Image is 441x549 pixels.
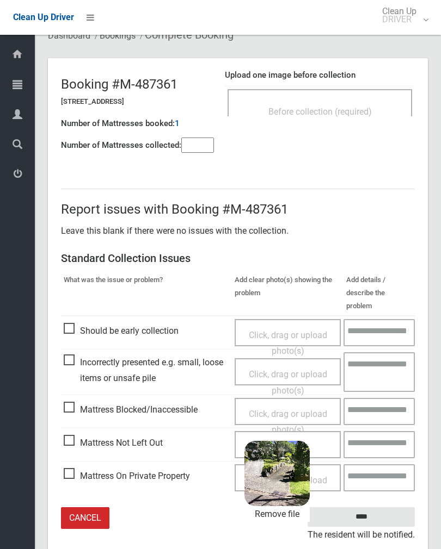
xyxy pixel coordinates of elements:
span: Mattress Blocked/Inaccessible [64,402,198,418]
span: Click, drag or upload photo(s) [249,409,327,435]
h4: Upload one image before collection [225,71,415,80]
span: Clean Up [377,7,427,23]
span: Before collection (required) [268,107,372,117]
a: Dashboard [48,30,90,41]
th: What was the issue or problem? [61,271,232,316]
th: Add clear photo(s) showing the problem [232,271,344,316]
span: Mattress Not Left Out [64,435,163,451]
span: Click, drag or upload photo(s) [249,369,327,396]
a: Remove file [244,506,310,522]
h3: Standard Collection Issues [61,252,415,264]
a: Clean Up Driver [13,9,74,26]
h4: Number of Mattresses collected: [61,141,181,150]
th: Add details / describe the problem [344,271,415,316]
h2: Booking #M-487361 [61,77,214,91]
h5: [STREET_ADDRESS] [61,98,214,105]
li: Complete Booking [137,25,234,45]
h4: 1 [175,119,180,128]
a: Bookings [100,30,136,41]
span: Mattress On Private Property [64,468,190,484]
span: Click, drag or upload photo(s) [249,330,327,357]
small: DRIVER [382,15,416,23]
small: The resident will be notified. [308,527,415,543]
span: Should be early collection [64,323,179,339]
span: Clean Up Driver [13,12,74,22]
h4: Number of Mattresses booked: [61,119,175,128]
a: Cancel [61,507,109,529]
span: Incorrectly presented e.g. small, loose items or unsafe pile [64,354,229,386]
p: Leave this blank if there were no issues with the collection. [61,223,415,239]
h2: Report issues with Booking #M-487361 [61,202,415,216]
